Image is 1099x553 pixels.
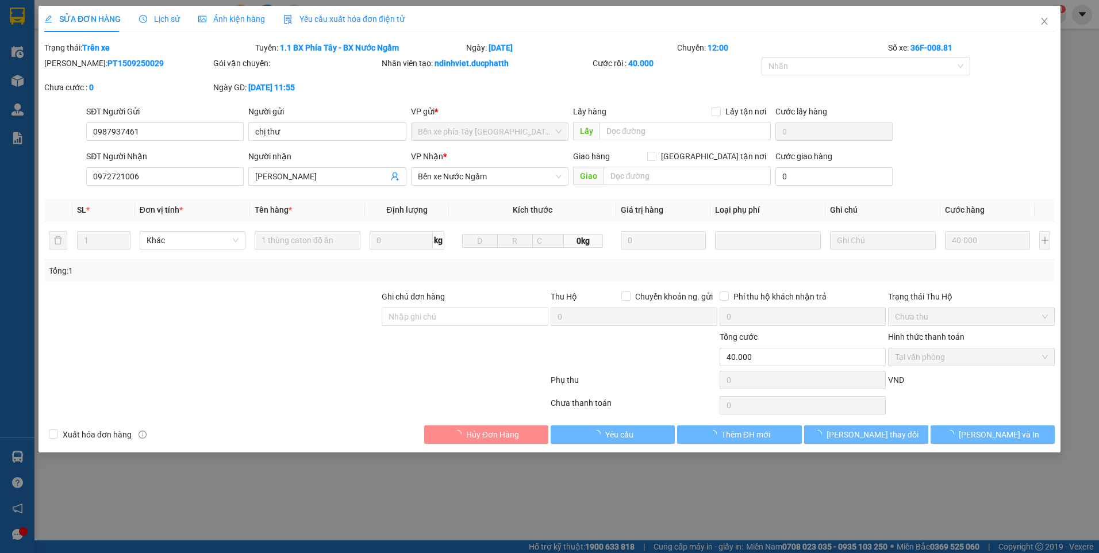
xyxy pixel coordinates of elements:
b: Trên xe [82,43,110,52]
span: Khác [147,232,239,249]
span: info-circle [139,431,147,439]
div: [PERSON_NAME]: [44,57,211,70]
span: Hủy Đơn Hàng [466,428,519,441]
span: loading [454,430,466,438]
th: Loại phụ phí [710,199,825,221]
label: Ghi chú đơn hàng [382,292,445,301]
span: kg [433,231,444,249]
div: Cước rồi : [593,57,759,70]
span: SỬA ĐƠN HÀNG [44,14,121,24]
span: clock-circle [139,15,147,23]
span: Ảnh kiện hàng [198,14,265,24]
div: SĐT Người Nhận [86,150,244,163]
div: Người nhận [248,150,406,163]
button: Thêm ĐH mới [677,425,801,444]
span: [PERSON_NAME] và In [959,428,1039,441]
div: Tổng: 1 [49,264,424,277]
span: [GEOGRAPHIC_DATA] tận nơi [656,150,771,163]
span: VND [888,375,904,385]
span: Giá trị hàng [621,205,663,214]
span: Tên hàng [255,205,292,214]
span: Xuất hóa đơn hàng [58,428,136,441]
button: plus [1039,231,1050,249]
span: SL [77,205,86,214]
label: Cước giao hàng [775,152,832,161]
label: Cước lấy hàng [775,107,827,116]
span: Lịch sử [139,14,180,24]
b: 40.000 [628,59,654,68]
input: 0 [945,231,1030,249]
div: Chưa cước : [44,81,211,94]
span: Tổng cước [720,332,758,341]
span: Giao hàng [573,152,610,161]
span: close [1040,17,1049,26]
label: Hình thức thanh toán [888,332,964,341]
input: 0 [621,231,706,249]
input: Cước giao hàng [775,167,893,186]
b: [DATE] 11:55 [248,83,295,92]
div: Phụ thu [549,374,718,394]
input: Dọc đường [600,122,771,140]
input: R [497,234,533,248]
input: Cước lấy hàng [775,122,893,141]
span: Đơn vị tính [140,205,183,214]
b: 12:00 [708,43,728,52]
span: Giao [573,167,604,185]
span: Lấy [573,122,600,140]
span: Chưa thu [895,308,1048,325]
div: SĐT Người Gửi [86,105,244,118]
div: Nhân viên tạo: [382,57,590,70]
button: Yêu cầu [551,425,675,444]
span: Định lượng [387,205,428,214]
span: Phí thu hộ khách nhận trả [729,290,831,303]
span: user-add [390,172,399,181]
span: Thu Hộ [551,292,577,301]
span: Thêm ĐH mới [721,428,770,441]
b: [DATE] [489,43,513,52]
div: Chưa thanh toán [549,397,718,417]
button: [PERSON_NAME] và In [931,425,1055,444]
div: VP gửi [411,105,568,118]
span: Kích thước [513,205,552,214]
span: loading [709,430,721,438]
span: Tại văn phòng [895,348,1048,366]
span: Lấy hàng [573,107,606,116]
b: ndinhviet.ducphatth [435,59,509,68]
span: Bến xe Nước Ngầm [418,168,562,185]
div: Trạng thái Thu Hộ [888,290,1055,303]
span: picture [198,15,206,23]
b: PT1509250029 [107,59,164,68]
span: Yêu cầu [605,428,633,441]
div: Chuyến: [676,41,887,54]
span: loading [814,430,827,438]
b: 0 [89,83,94,92]
b: 1.1 BX Phía Tây - BX Nước Ngầm [280,43,399,52]
input: Ghi Chú [830,231,936,249]
input: Dọc đường [604,167,771,185]
img: icon [283,15,293,24]
span: Bến xe phía Tây Thanh Hóa [418,123,562,140]
button: Hủy Đơn Hàng [424,425,548,444]
button: [PERSON_NAME] thay đổi [804,425,928,444]
button: delete [49,231,67,249]
span: VP Nhận [411,152,443,161]
b: 36F-008.81 [910,43,952,52]
span: edit [44,15,52,23]
span: loading [946,430,959,438]
input: VD: Bàn, Ghế [255,231,360,249]
span: Cước hàng [945,205,985,214]
input: Ghi chú đơn hàng [382,308,548,326]
div: Ngày GD: [213,81,380,94]
span: Yêu cầu xuất hóa đơn điện tử [283,14,405,24]
span: Chuyển khoản ng. gửi [631,290,717,303]
div: Ngày: [465,41,676,54]
span: loading [593,430,605,438]
div: Tuyến: [254,41,465,54]
span: 0kg [564,234,603,248]
span: [PERSON_NAME] thay đổi [827,428,919,441]
div: Gói vận chuyển: [213,57,380,70]
input: D [462,234,498,248]
button: Close [1028,6,1060,38]
th: Ghi chú [825,199,940,221]
div: Trạng thái: [43,41,254,54]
